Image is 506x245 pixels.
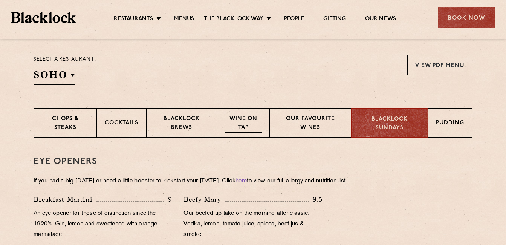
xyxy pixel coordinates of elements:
[34,208,172,240] p: An eye opener for those of distinction since the 1920’s. Gin, lemon and sweetened with orange mar...
[204,15,263,24] a: The Blacklock Way
[183,208,322,240] p: Our beefed up take on the morning-after classic. Vodka, lemon, tomato juice, spices, beef jus & s...
[154,115,209,133] p: Blacklock Brews
[34,157,472,167] h3: Eye openers
[407,55,472,75] a: View PDF Menu
[34,55,94,64] p: Select a restaurant
[105,119,138,129] p: Cocktails
[359,115,420,132] p: Blacklock Sundays
[365,15,396,24] a: Our News
[34,176,472,187] p: If you had a big [DATE] or need a little booster to kickstart your [DATE]. Click to view our full...
[183,194,225,205] p: Beefy Mary
[42,115,89,133] p: Chops & Steaks
[225,115,262,133] p: Wine on Tap
[323,15,346,24] a: Gifting
[284,15,304,24] a: People
[34,68,75,85] h2: SOHO
[309,194,323,204] p: 9.5
[174,15,194,24] a: Menus
[436,119,464,129] p: Pudding
[34,194,96,205] p: Breakfast Martini
[235,178,247,184] a: here
[11,12,76,23] img: BL_Textured_Logo-footer-cropped.svg
[278,115,343,133] p: Our favourite wines
[114,15,153,24] a: Restaurants
[438,7,495,28] div: Book Now
[164,194,172,204] p: 9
